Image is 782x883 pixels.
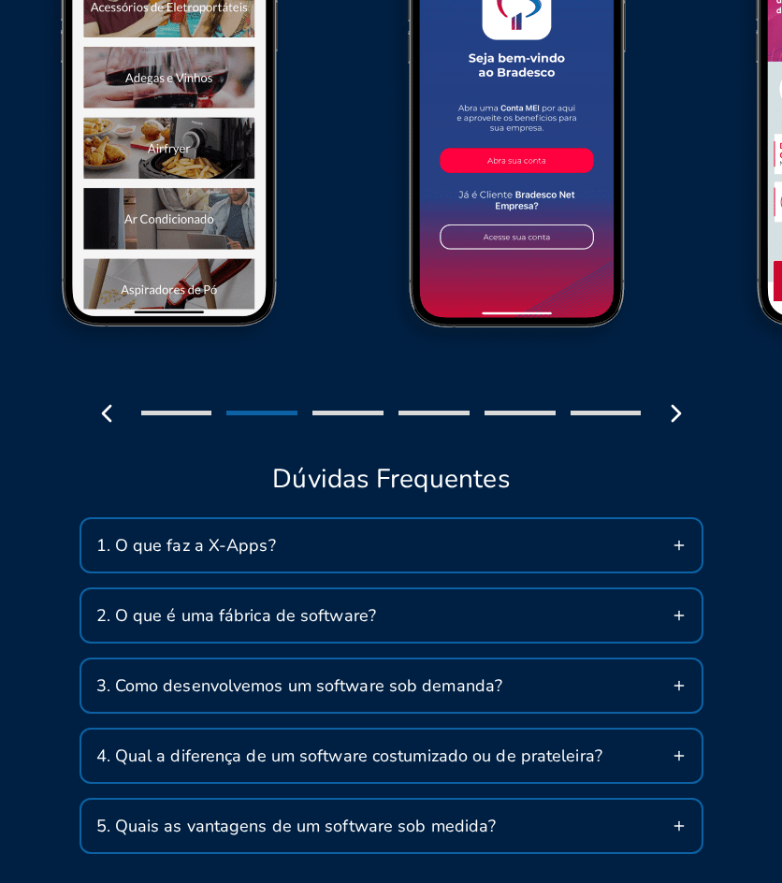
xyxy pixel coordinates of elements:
[96,534,276,557] span: 1. O que faz a X-Apps?
[96,745,602,767] span: 4. Qual a diferença de um software costumizado ou de prateleira?
[272,463,510,495] span: Dúvidas Frequentes
[96,674,503,697] span: 3. Como desenvolvemos um software sob demanda?
[96,604,377,627] span: 2. O que é uma fábrica de software?
[96,815,497,837] span: 5. Quais as vantagens de um software sob medida?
